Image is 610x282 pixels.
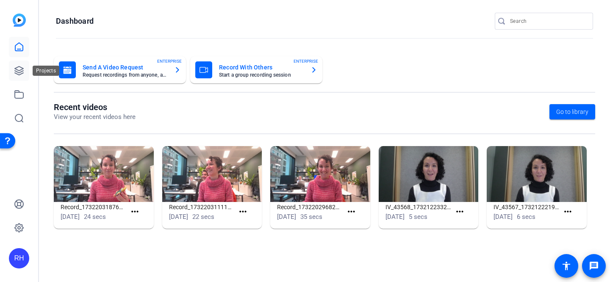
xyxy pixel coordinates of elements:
mat-icon: message [589,261,599,271]
p: View your recent videos here [54,112,136,122]
span: [DATE] [385,213,405,221]
mat-icon: more_horiz [563,207,573,217]
a: Go to library [549,104,595,119]
h1: Record_1732203187651_webcam [61,202,126,212]
h1: Dashboard [56,16,94,26]
span: Go to library [556,108,588,116]
img: IV_43568_1732122332911_webcam [379,146,479,202]
span: 22 secs [192,213,214,221]
span: ENTERPRISE [294,58,318,64]
span: 35 secs [300,213,322,221]
mat-card-subtitle: Request recordings from anyone, anywhere [83,72,167,77]
img: Record_1732202968296_webcam [270,146,370,202]
span: 5 secs [409,213,427,221]
div: Projects [33,66,59,76]
div: RH [9,248,29,268]
span: [DATE] [61,213,80,221]
img: Record_1732203111186_webcam [162,146,262,202]
mat-icon: more_horiz [130,207,140,217]
span: 6 secs [517,213,535,221]
mat-icon: more_horiz [238,207,248,217]
mat-card-subtitle: Start a group recording session [219,72,304,77]
h1: Recent videos [54,102,136,112]
button: Record With OthersStart a group recording sessionENTERPRISE [190,56,322,83]
input: Search [510,16,586,26]
button: Send A Video RequestRequest recordings from anyone, anywhereENTERPRISE [54,56,186,83]
mat-icon: more_horiz [346,207,357,217]
img: Record_1732203187651_webcam [54,146,154,202]
h1: Record_1732202968296_webcam [277,202,343,212]
img: blue-gradient.svg [13,14,26,27]
h1: Record_1732203111186_webcam [169,202,235,212]
span: ENTERPRISE [157,58,182,64]
span: [DATE] [494,213,513,221]
h1: IV_43567_1732122219001_webcam [494,202,559,212]
span: [DATE] [277,213,296,221]
img: IV_43567_1732122219001_webcam [487,146,587,202]
h1: IV_43568_1732122332911_webcam [385,202,451,212]
span: 24 secs [84,213,106,221]
mat-card-title: Record With Others [219,62,304,72]
span: [DATE] [169,213,188,221]
mat-card-title: Send A Video Request [83,62,167,72]
mat-icon: more_horiz [455,207,465,217]
mat-icon: accessibility [561,261,571,271]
